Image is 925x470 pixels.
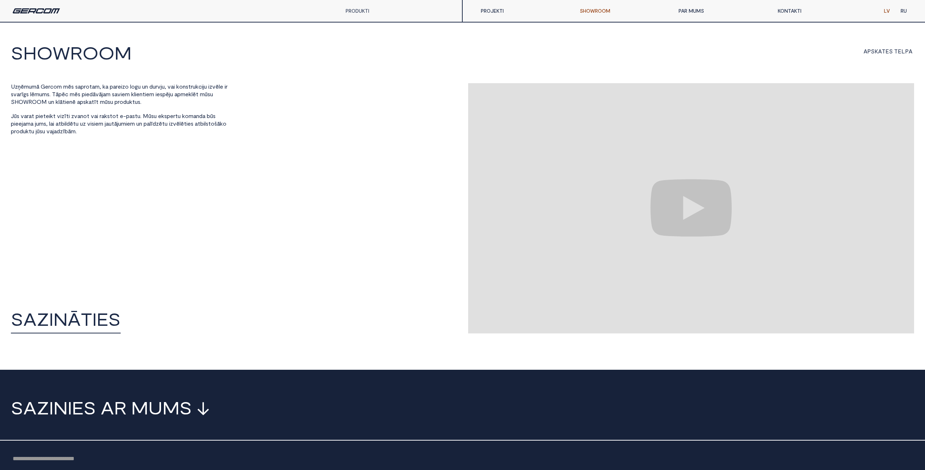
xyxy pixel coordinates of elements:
span: s [107,113,110,119]
span: s [132,113,135,119]
span: ē [72,98,76,105]
span: t [87,113,89,119]
span: u [154,113,157,119]
span: a [31,120,33,127]
span: e [158,113,161,119]
span: k [161,113,164,119]
span: m [63,83,68,90]
span: v [91,113,94,119]
span: i [208,83,209,90]
span: O [37,98,41,105]
span: j [161,83,162,90]
span: s [75,83,78,90]
span: i [69,113,70,119]
span: ū [205,91,208,97]
span: p [110,83,113,90]
span: u [153,83,156,90]
span: a [103,91,106,97]
span: k [56,98,59,105]
span: S [11,44,23,61]
span: a [105,83,108,90]
a: PROJEKTI [475,4,574,18]
span: e [66,98,69,105]
span: s [138,98,140,105]
span: g [135,83,138,90]
span: r [100,113,101,119]
span: l [30,91,31,97]
span: t [66,113,69,119]
span: ē [75,91,78,97]
span: o [83,113,87,119]
span: c [198,83,202,90]
span: v [13,91,17,97]
span: r [156,83,157,90]
span: e [15,120,19,127]
span: v [212,83,216,90]
span: G [41,83,45,90]
span: l [49,120,50,127]
span: s [151,113,154,119]
span: s [186,83,188,90]
span: P [905,48,909,55]
span: i [60,113,61,119]
span: p [162,91,166,97]
span: A [23,310,37,328]
span: a [17,91,20,97]
span: t [132,98,135,105]
span: O [37,44,53,61]
span: T [882,48,885,55]
span: a [101,113,104,119]
span: t [32,113,34,119]
span: i [145,91,146,97]
span: u [36,120,39,127]
span: t [135,113,137,119]
span: s [83,98,86,105]
span: u [178,113,181,119]
span: m [39,120,44,127]
span: T [81,310,92,328]
span: M [143,113,148,119]
span: u [210,91,213,97]
span: u [204,83,207,90]
span: e [120,113,123,119]
span: u [29,83,32,90]
span: m [35,91,39,97]
span: s [160,91,162,97]
span: p [167,113,170,119]
span: v [168,83,171,90]
span: l [130,83,131,90]
span: j [35,120,36,127]
span: t [142,91,145,97]
span: u [126,98,129,105]
span: l [219,83,220,90]
span: i [65,98,66,105]
span: s [164,113,167,119]
a: SHOWROOM [574,4,673,18]
span: s [78,91,80,97]
span: a [23,120,26,127]
span: k [50,113,53,119]
span: n [145,83,148,90]
span: s [208,91,210,97]
span: i [85,91,86,97]
span: k [129,98,132,105]
span: t [196,91,198,97]
span: p [59,91,62,97]
span: t [175,113,178,119]
span: ū [210,113,213,119]
span: v [21,113,24,119]
span: ā [99,91,102,97]
span: E [97,310,108,328]
span: t [110,113,112,119]
span: n [196,113,199,119]
span: r [116,83,118,90]
span: t [188,83,191,90]
span: ē [21,83,24,90]
span: M [41,98,47,105]
a: LV [878,4,895,18]
span: i [39,113,40,119]
span: O [32,98,37,105]
span: M [114,44,132,61]
span: k [86,98,89,105]
span: t [43,113,46,119]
